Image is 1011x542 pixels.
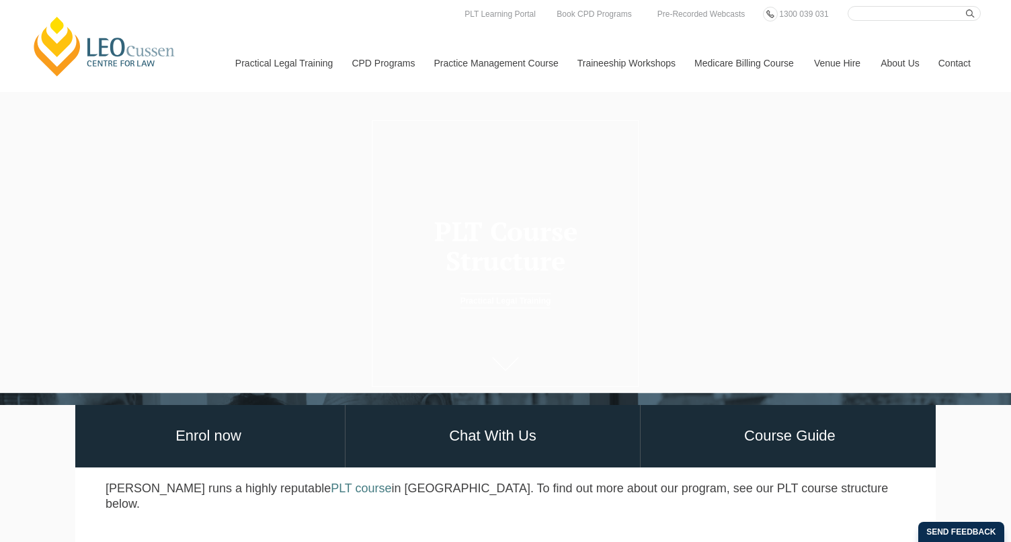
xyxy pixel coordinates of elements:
a: Traineeship Workshops [567,34,684,92]
a: Venue Hire [804,34,871,92]
a: PLT course [331,482,391,495]
a: Enrol now [72,405,345,467]
a: Contact [928,34,981,92]
a: Book CPD Programs [553,7,635,21]
a: Practical Legal Training [225,34,342,92]
a: Medicare Billing Course [684,34,804,92]
a: Pre-Recorded Webcasts [654,7,749,21]
a: About Us [871,34,928,92]
a: Practice Management Course [424,34,567,92]
span: 1300 039 031 [779,9,828,19]
a: [PERSON_NAME] Centre for Law [30,15,179,78]
h1: PLT Course Structure [385,216,627,275]
a: Course Guide [641,405,939,467]
p: [PERSON_NAME] runs a highly reputable in [GEOGRAPHIC_DATA]. To find out more about our program, s... [106,481,905,512]
a: 1300 039 031 [776,7,832,21]
a: CPD Programs [341,34,423,92]
a: Practical Legal Training [460,293,551,308]
a: PLT Learning Portal [461,7,539,21]
a: Chat With Us [346,405,640,467]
